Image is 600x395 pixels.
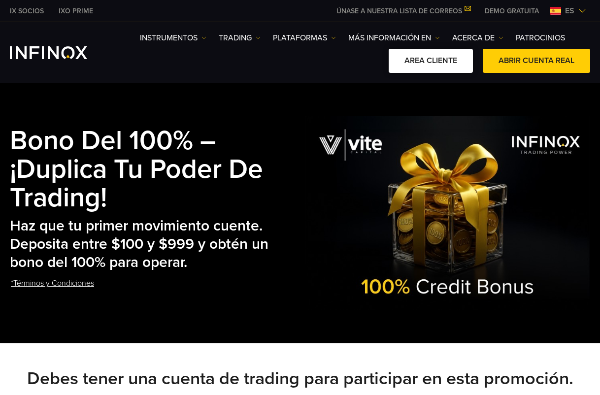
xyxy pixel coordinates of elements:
a: ABRIR CUENTA REAL [483,49,590,73]
a: INFINOX [51,6,100,16]
a: Patrocinios [516,32,565,44]
a: TRADING [219,32,261,44]
strong: Debes tener una cuenta de trading para participar en esta promoción. [27,368,573,389]
a: ÚNASE A NUESTRA LISTA DE CORREOS [329,7,477,15]
a: ACERCA DE [452,32,503,44]
a: PLATAFORMAS [273,32,336,44]
a: *Términos y Condiciones [10,271,95,296]
a: Más información en [348,32,440,44]
a: AREA CLIENTE [389,49,473,73]
h2: Haz que tu primer movimiento cuente. Deposita entre $100 y $999 y obtén un bono del 100% para ope... [10,217,305,271]
a: INFINOX MENU [477,6,546,16]
a: INFINOX Logo [10,46,110,59]
span: es [561,5,578,17]
a: INFINOX [2,6,51,16]
a: Instrumentos [140,32,206,44]
strong: Bono del 100% – ¡Duplica tu poder de trading! [10,125,263,214]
